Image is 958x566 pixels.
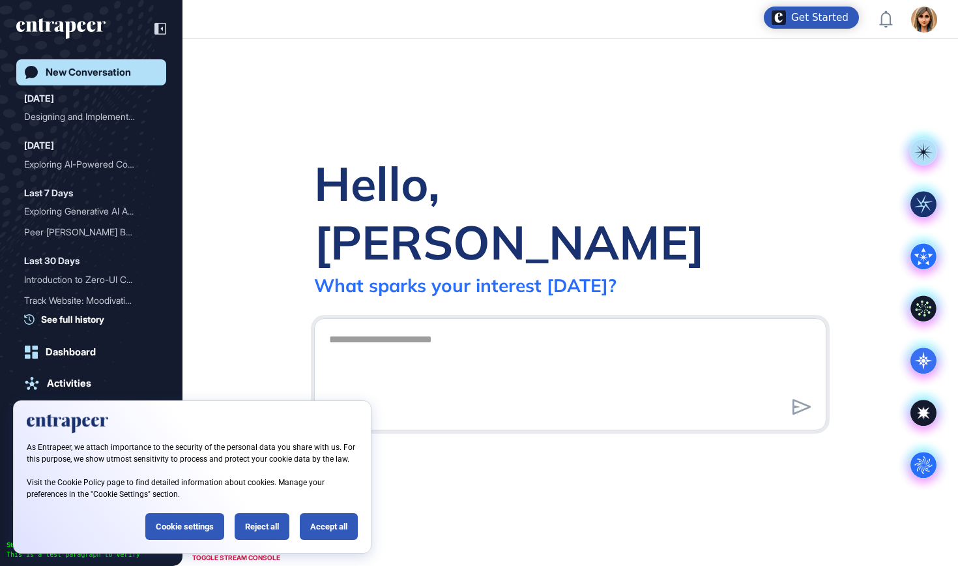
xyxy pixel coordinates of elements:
[764,7,859,29] div: Open Get Started checklist
[24,269,148,290] div: Introduction to Zero-UI C...
[772,10,786,25] img: launcher-image-alternative-text
[47,378,91,389] div: Activities
[24,253,80,269] div: Last 30 Days
[24,91,54,106] div: [DATE]
[24,201,158,222] div: Exploring Generative AI Applications in the Insurance Industry
[911,7,937,33] img: user-avatar
[24,106,158,127] div: Designing and Implementing Performance Management Systems in Hospitals: Strategies for Enhancing ...
[16,18,106,39] div: entrapeer-logo
[24,290,148,311] div: Track Website: Moodivatio...
[24,201,148,222] div: Exploring Generative AI A...
[314,274,617,297] div: What sparks your interest [DATE]?
[16,339,166,365] a: Dashboard
[24,106,148,127] div: Designing and Implementin...
[41,312,104,326] span: See full history
[24,312,166,326] a: See full history
[24,185,73,201] div: Last 7 Days
[46,346,96,358] div: Dashboard
[24,222,148,243] div: Peer [PERSON_NAME] Bagnar Mi...
[24,290,158,311] div: Track Website: Moodivation.net
[24,154,158,175] div: Exploring AI-Powered Consulting Platforms for SMEs: Bridging the Gap in Mid-Market Strategy Devel...
[24,269,158,290] div: Introduction to Zero-UI Concept
[16,370,166,396] a: Activities
[189,550,283,566] div: TOGGLE STREAM CONSOLE
[24,138,54,153] div: [DATE]
[24,222,158,243] div: Peer Beni Reese Bagnar Misib
[46,67,131,78] div: New Conversation
[791,11,849,24] div: Get Started
[24,154,148,175] div: Exploring AI-Powered Cons...
[314,154,826,271] div: Hello, [PERSON_NAME]
[16,59,166,85] a: New Conversation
